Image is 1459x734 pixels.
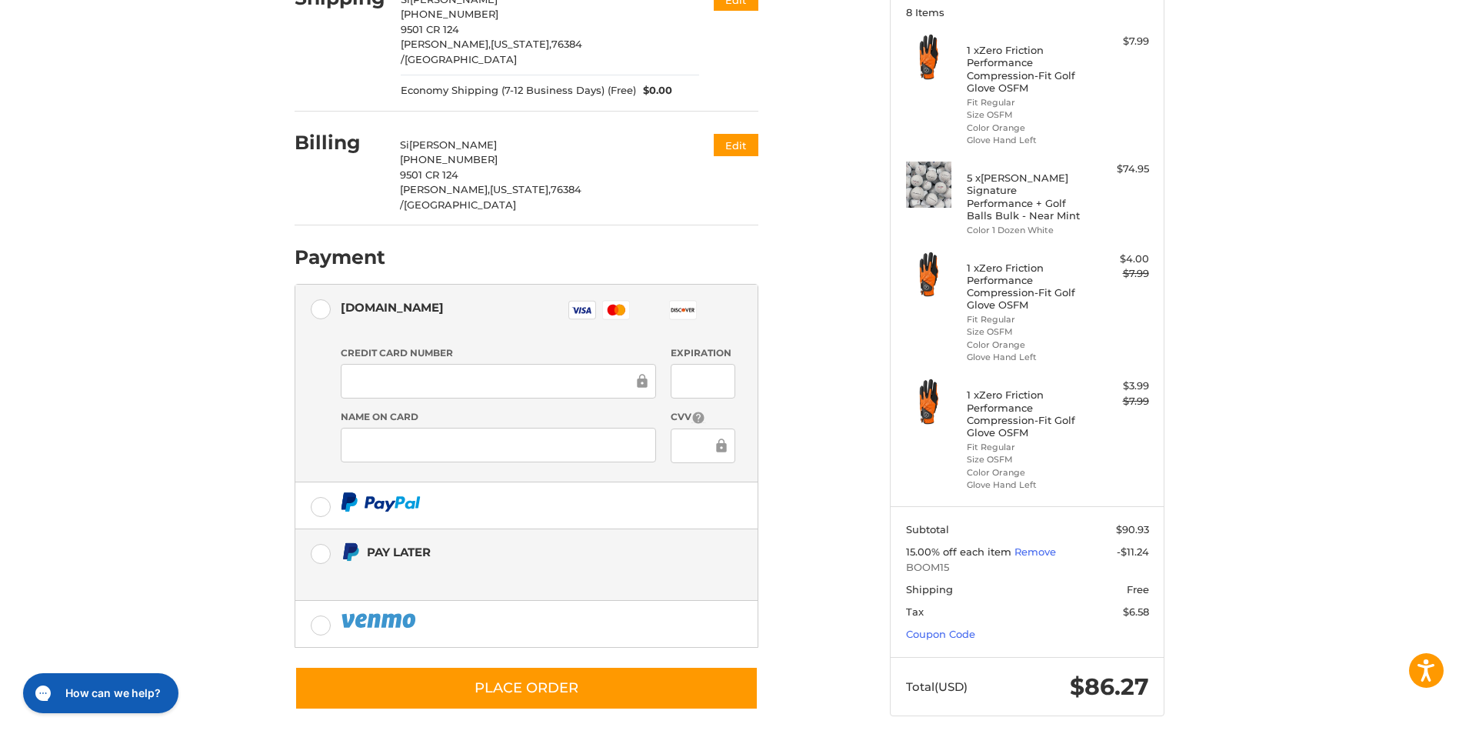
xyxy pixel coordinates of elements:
span: [PERSON_NAME], [400,183,490,195]
iframe: Google Customer Reviews [1332,692,1459,734]
span: Total (USD) [906,679,968,694]
button: Edit [714,134,758,156]
span: -$11.24 [1117,545,1149,558]
div: Pay Later [367,539,661,565]
div: $7.99 [1088,34,1149,49]
span: [GEOGRAPHIC_DATA] [404,199,516,211]
div: $7.99 [1088,266,1149,282]
li: Fit Regular [967,96,1084,109]
span: [PERSON_NAME], [401,38,491,50]
li: Size OSFM [967,453,1084,466]
h2: Billing [295,131,385,155]
li: Size OSFM [967,325,1084,339]
li: Glove Hand Left [967,134,1084,147]
h4: 5 x [PERSON_NAME] Signature Performance + Golf Balls Bulk - Near Mint [967,172,1084,222]
div: $3.99 [1088,379,1149,394]
iframe: Gorgias live chat messenger [15,668,183,719]
div: $7.99 [1088,394,1149,409]
button: Place Order [295,666,758,710]
img: PayPal icon [341,492,421,512]
span: 9501 CR 124 [401,23,459,35]
span: $86.27 [1070,672,1149,701]
h4: 1 x Zero Friction Performance Compression-Fit Golf Glove OSFM [967,44,1084,94]
div: [DOMAIN_NAME] [341,295,444,320]
li: Color Orange [967,466,1084,479]
span: [PHONE_NUMBER] [401,8,498,20]
span: Free [1127,583,1149,596]
h4: 1 x Zero Friction Performance Compression-Fit Golf Glove OSFM [967,389,1084,439]
span: [US_STATE], [490,183,551,195]
li: Glove Hand Left [967,351,1084,364]
span: Shipping [906,583,953,596]
span: 9501 CR 124 [400,168,458,181]
img: PayPal icon [341,611,419,630]
label: Expiration [671,346,734,360]
a: Remove [1014,545,1056,558]
li: Color 1 Dozen White [967,224,1084,237]
span: 76384 / [400,183,581,211]
span: [US_STATE], [491,38,551,50]
h2: Payment [295,245,385,269]
li: Fit Regular [967,313,1084,326]
div: $4.00 [1088,252,1149,267]
li: Size OSFM [967,108,1084,122]
h3: 8 Items [906,6,1149,18]
li: Glove Hand Left [967,479,1084,492]
span: Economy Shipping (7-12 Business Days) (Free) [401,83,636,98]
span: BOOM15 [906,560,1149,576]
li: Fit Regular [967,441,1084,454]
a: Coupon Code [906,628,975,640]
span: 15.00% off each item [906,545,1014,558]
span: $90.93 [1116,523,1149,535]
img: Pay Later icon [341,542,360,562]
h4: 1 x Zero Friction Performance Compression-Fit Golf Glove OSFM [967,262,1084,312]
label: Credit Card Number [341,346,656,360]
span: 76384 / [401,38,582,65]
iframe: PayPal Message 1 [341,568,662,582]
li: Color Orange [967,339,1084,352]
span: Subtotal [906,523,949,535]
span: $0.00 [636,83,673,98]
span: [PHONE_NUMBER] [400,153,498,165]
span: Si [400,138,409,151]
label: CVV [671,410,734,425]
span: [GEOGRAPHIC_DATA] [405,53,517,65]
span: $6.58 [1123,606,1149,618]
label: Name on Card [341,410,656,424]
li: Color Orange [967,122,1084,135]
div: $74.95 [1088,162,1149,177]
span: [PERSON_NAME] [409,138,497,151]
span: Tax [906,606,924,618]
